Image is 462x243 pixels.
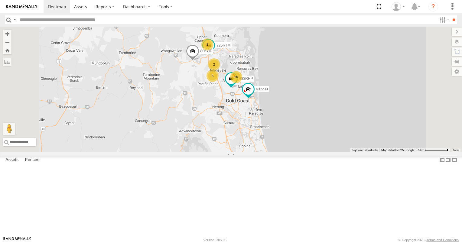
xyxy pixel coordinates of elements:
[389,2,407,11] div: Alex Bates
[200,49,212,53] span: 806YIP
[439,156,445,164] label: Dock Summary Table to the Left
[453,149,459,151] a: Terms
[13,15,18,24] label: Search Query
[3,123,15,135] button: Drag Pegman onto the map to open Street View
[3,237,31,243] a: Visit our Website
[427,238,459,242] a: Terms and Conditions
[207,70,219,82] div: 5
[352,148,378,152] button: Keyboard shortcuts
[452,67,462,76] label: Map Settings
[203,238,226,242] div: Version: 305.03
[256,87,268,91] span: 637ZJJ
[451,156,457,164] label: Hide Summary Table
[418,148,425,152] span: 5 km
[445,156,451,164] label: Dock Summary Table to the Right
[381,148,414,152] span: Map data ©2025 Google
[208,58,220,70] div: 2
[3,57,11,66] label: Measure
[22,156,42,164] label: Fences
[3,30,11,38] button: Zoom in
[239,76,253,81] span: 483RHP
[428,2,438,11] i: ?
[2,156,21,164] label: Assets
[437,15,450,24] label: Search Filter Options
[3,46,11,54] button: Zoom Home
[399,238,459,242] div: © Copyright 2025 -
[230,71,242,83] div: 26
[201,38,213,50] div: 2
[3,38,11,46] button: Zoom out
[216,44,230,48] span: 725RTM
[416,148,450,152] button: Map Scale: 5 km per 74 pixels
[6,5,37,9] img: rand-logo.svg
